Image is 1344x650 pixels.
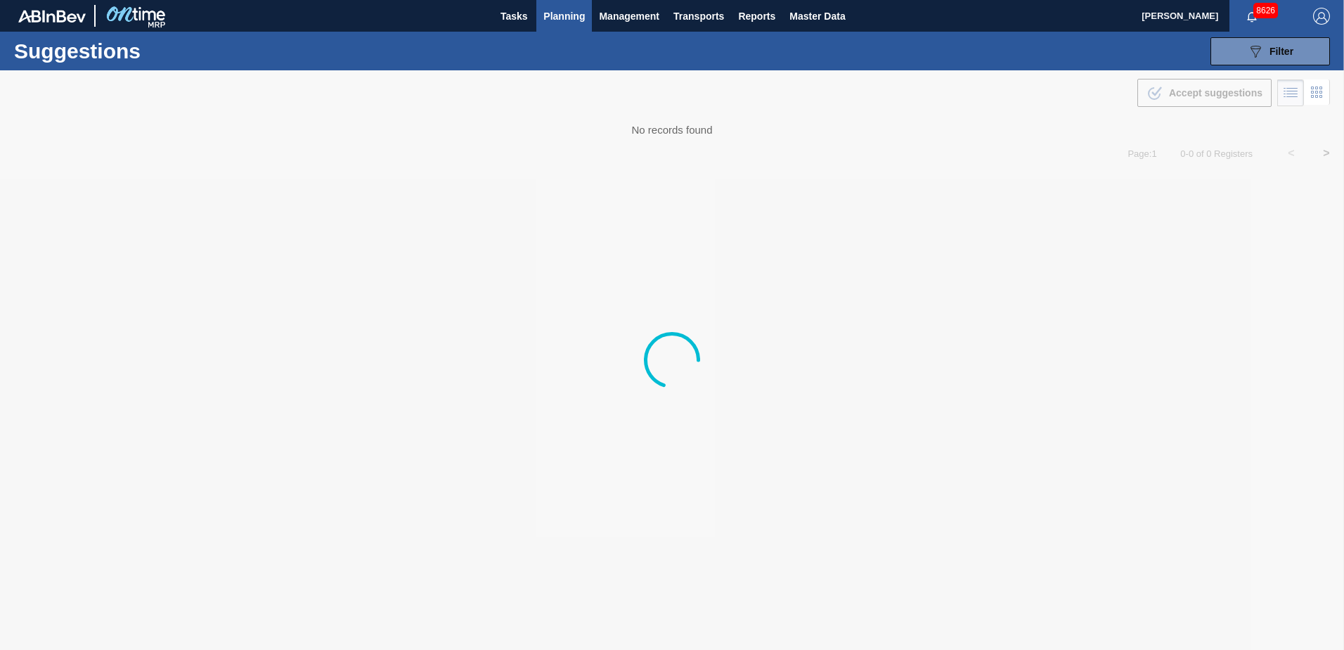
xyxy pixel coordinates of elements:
[1253,3,1278,18] span: 8626
[738,8,775,25] span: Reports
[543,8,585,25] span: Planning
[789,8,845,25] span: Master Data
[498,8,529,25] span: Tasks
[1229,6,1274,26] button: Notifications
[673,8,724,25] span: Transports
[599,8,659,25] span: Management
[18,10,86,23] img: TNhmsLtSVTkK8tSr43FrP2fwEKptu5GPRR3wAAAABJRU5ErkJggg==
[14,43,264,59] h1: Suggestions
[1269,46,1293,57] span: Filter
[1210,37,1330,65] button: Filter
[1313,8,1330,25] img: Logout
